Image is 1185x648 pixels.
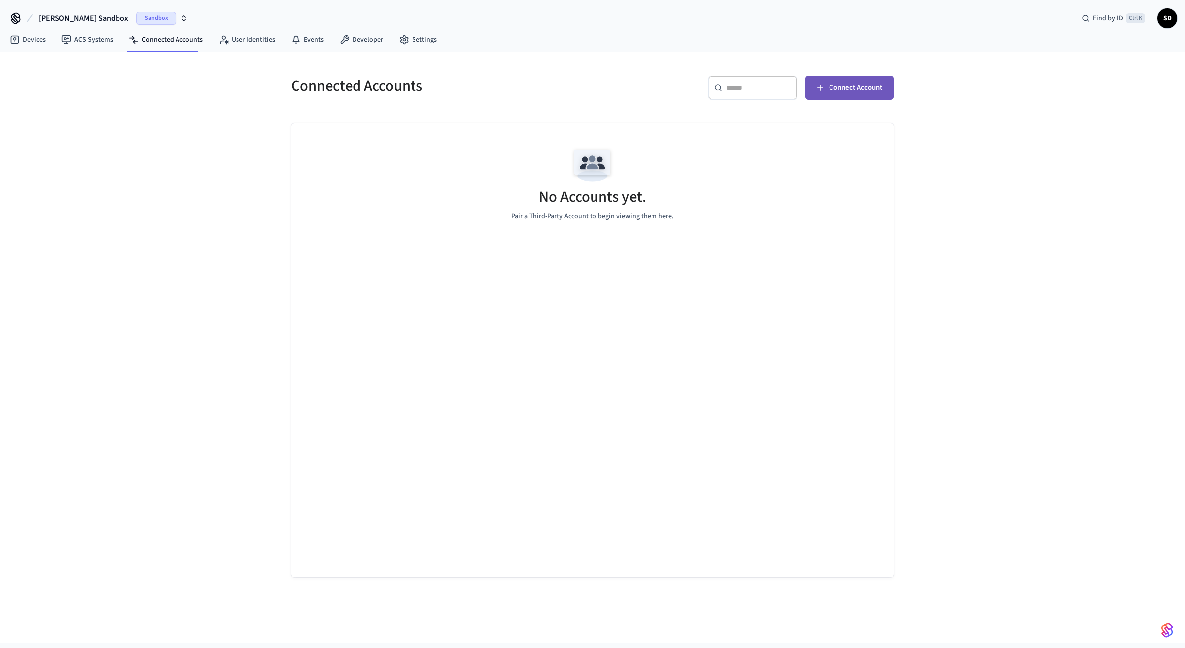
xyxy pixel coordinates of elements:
p: Pair a Third-Party Account to begin viewing them here. [511,211,674,222]
h5: Connected Accounts [291,76,587,96]
img: SeamLogoGradient.69752ec5.svg [1161,622,1173,638]
a: User Identities [211,31,283,49]
span: [PERSON_NAME] Sandbox [39,12,128,24]
a: Settings [391,31,445,49]
a: ACS Systems [54,31,121,49]
button: SD [1157,8,1177,28]
span: Sandbox [136,12,176,25]
a: Connected Accounts [121,31,211,49]
span: Connect Account [829,81,882,94]
button: Connect Account [805,76,894,100]
span: Ctrl K [1126,13,1145,23]
a: Events [283,31,332,49]
a: Developer [332,31,391,49]
a: Devices [2,31,54,49]
span: SD [1158,9,1176,27]
span: Find by ID [1093,13,1123,23]
img: Team Empty State [570,143,615,188]
div: Find by IDCtrl K [1074,9,1153,27]
h5: No Accounts yet. [539,187,646,207]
